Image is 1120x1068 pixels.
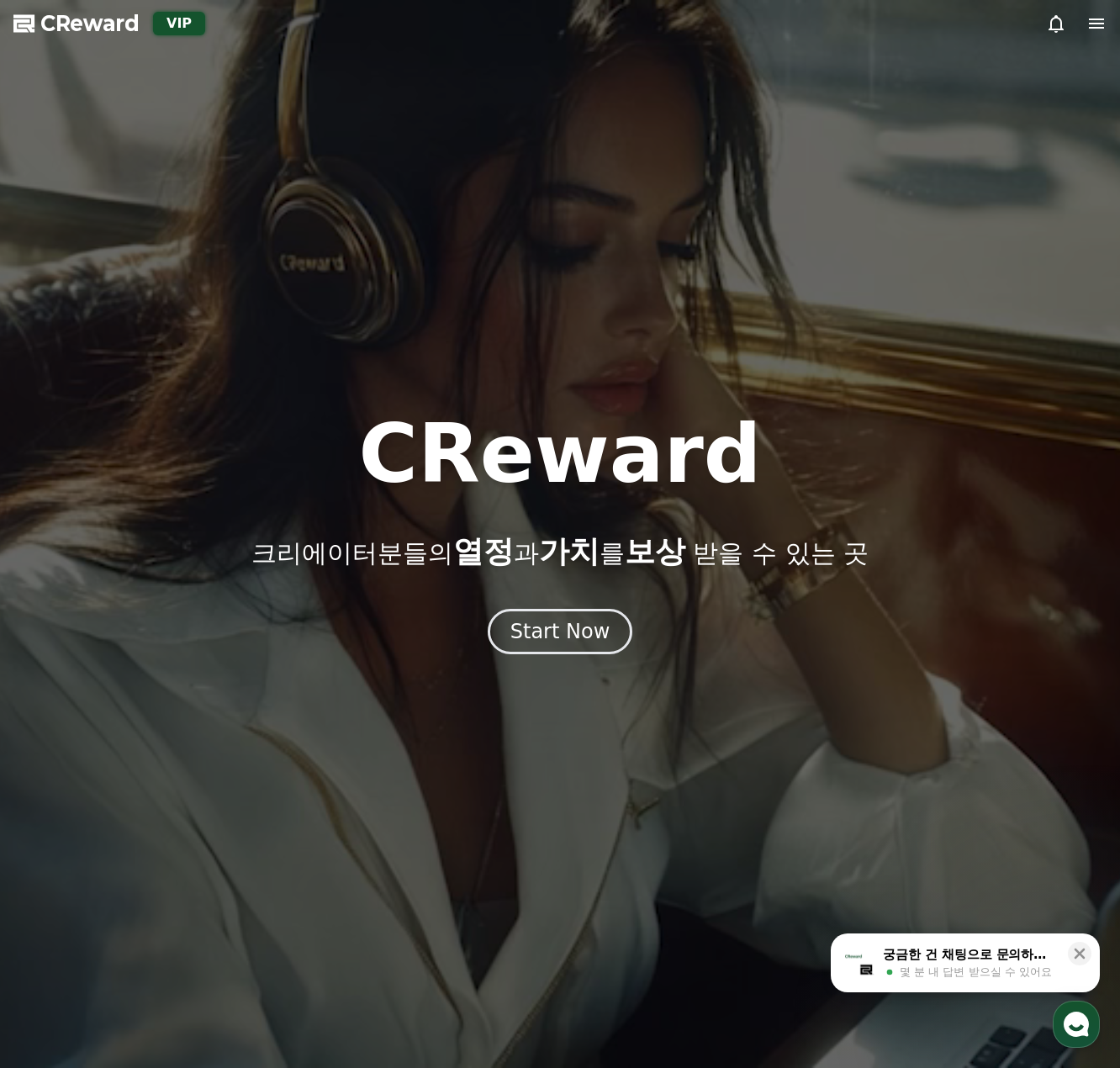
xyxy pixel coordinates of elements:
h1: CReward [358,414,761,494]
span: 가치 [539,534,600,568]
div: VIP [153,12,205,35]
span: 보상 [625,534,685,568]
span: 열정 [453,534,514,568]
a: CReward [13,10,140,37]
button: Start Now [488,609,633,654]
div: Start Now [510,618,610,645]
p: 크리에이터분들의 과 를 받을 수 있는 곳 [251,535,869,568]
a: Start Now [488,626,633,642]
span: CReward [40,10,140,37]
